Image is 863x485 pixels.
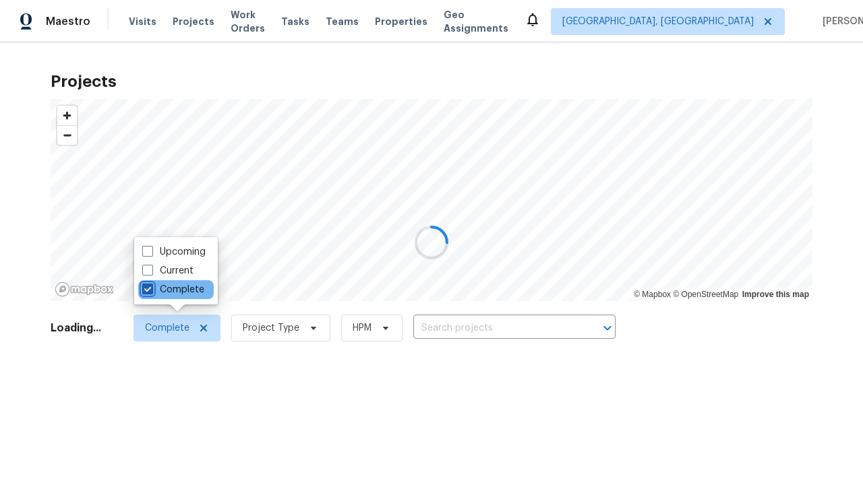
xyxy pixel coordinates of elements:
label: Current [142,264,194,278]
a: Improve this map [742,290,809,299]
a: OpenStreetMap [673,290,738,299]
label: Complete [142,283,204,296]
button: Zoom in [57,106,77,125]
a: Mapbox [634,290,671,299]
button: Zoom out [57,125,77,145]
span: Zoom out [57,126,77,145]
a: Mapbox homepage [55,282,114,297]
label: Upcoming [142,245,206,259]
